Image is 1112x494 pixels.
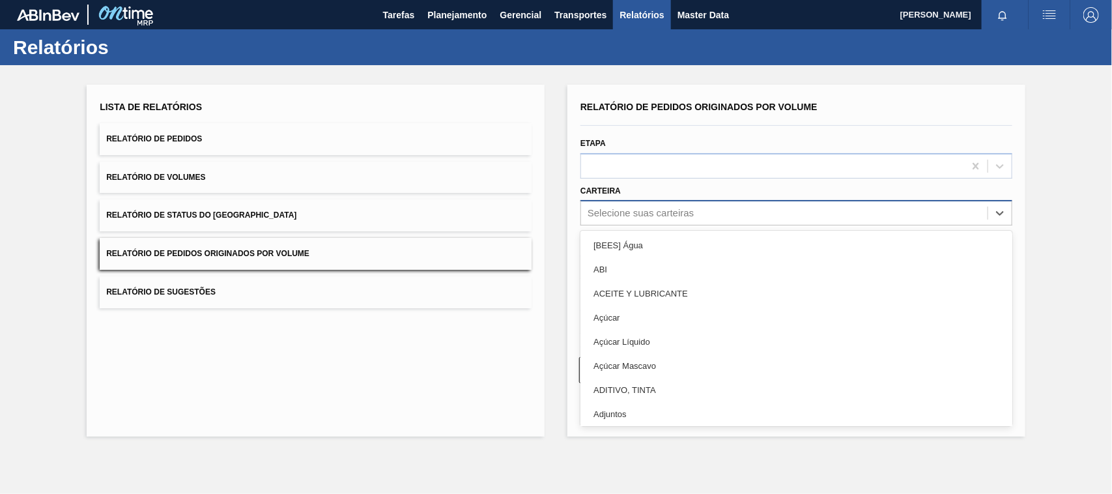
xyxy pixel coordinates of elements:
[100,199,532,231] button: Relatório de Status do [GEOGRAPHIC_DATA]
[100,162,532,194] button: Relatório de Volumes
[1042,7,1057,23] img: userActions
[580,257,1012,282] div: ABI
[100,238,532,270] button: Relatório de Pedidos Originados por Volume
[580,306,1012,330] div: Açúcar
[580,102,818,112] span: Relatório de Pedidos Originados por Volume
[383,7,415,23] span: Tarefas
[580,378,1012,402] div: ADITIVO, TINTA
[106,287,216,297] span: Relatório de Sugestões
[580,139,606,148] label: Etapa
[580,402,1012,426] div: Adjuntos
[106,173,205,182] span: Relatório de Volumes
[580,330,1012,354] div: Açúcar Líquido
[106,134,202,143] span: Relatório de Pedidos
[17,9,79,21] img: TNhmsLtSVTkK8tSr43FrP2fwEKptu5GPRR3wAAAABJRU5ErkJggg==
[580,233,1012,257] div: [BEES] Água
[982,6,1023,24] button: Notificações
[106,211,296,220] span: Relatório de Status do [GEOGRAPHIC_DATA]
[677,7,729,23] span: Master Data
[100,276,532,308] button: Relatório de Sugestões
[1083,7,1099,23] img: Logout
[579,357,790,383] button: Limpar
[620,7,664,23] span: Relatórios
[554,7,606,23] span: Transportes
[100,123,532,155] button: Relatório de Pedidos
[500,7,542,23] span: Gerencial
[588,208,694,219] div: Selecione suas carteiras
[427,7,487,23] span: Planejamento
[13,40,244,55] h1: Relatórios
[106,249,309,258] span: Relatório de Pedidos Originados por Volume
[580,354,1012,378] div: Açúcar Mascavo
[580,282,1012,306] div: ACEITE Y LUBRICANTE
[580,186,621,196] label: Carteira
[100,102,202,112] span: Lista de Relatórios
